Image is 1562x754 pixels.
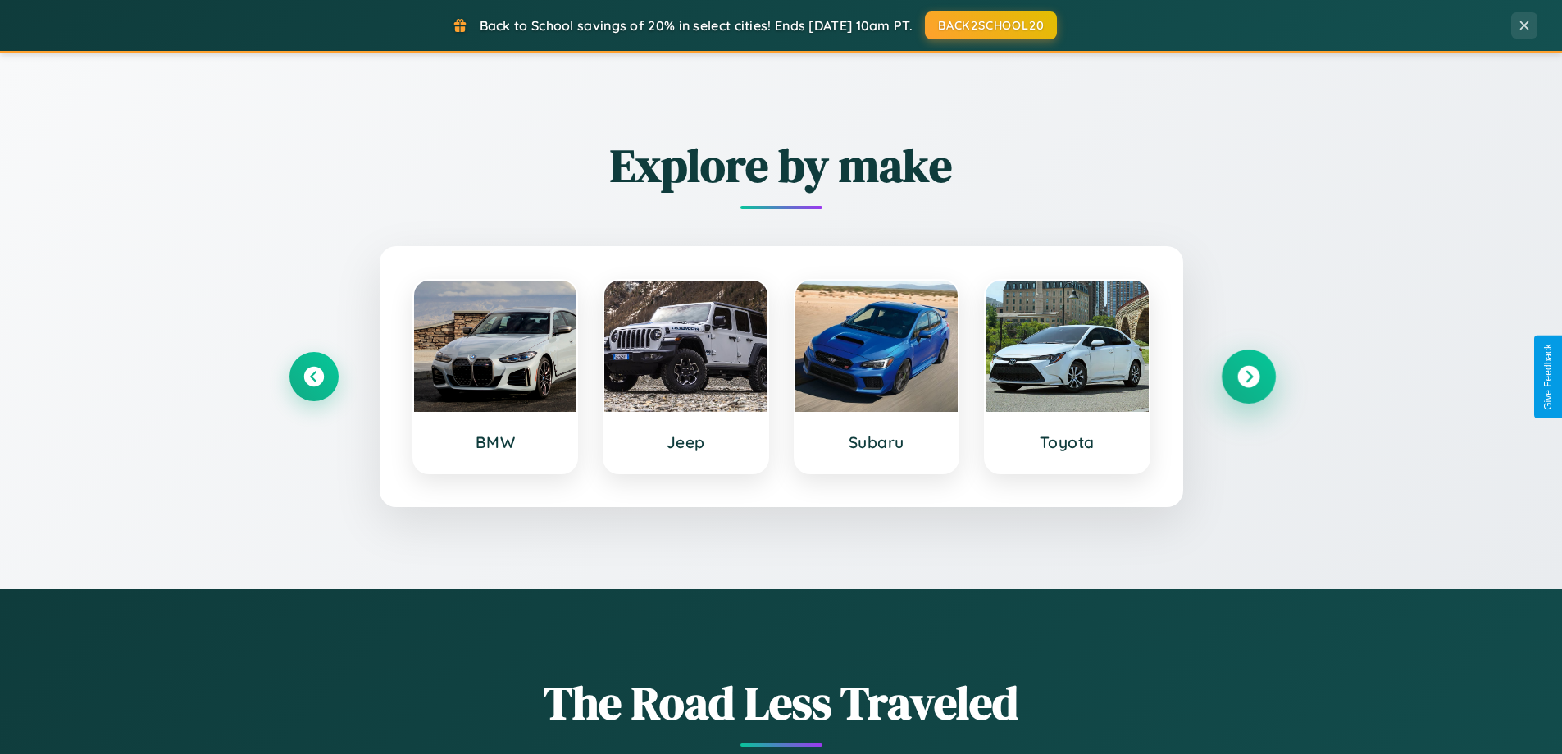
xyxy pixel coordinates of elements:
[289,671,1273,734] h1: The Road Less Traveled
[925,11,1057,39] button: BACK2SCHOOL20
[1542,344,1554,410] div: Give Feedback
[621,432,751,452] h3: Jeep
[1002,432,1132,452] h3: Toyota
[480,17,913,34] span: Back to School savings of 20% in select cities! Ends [DATE] 10am PT.
[812,432,942,452] h3: Subaru
[430,432,561,452] h3: BMW
[289,134,1273,197] h2: Explore by make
